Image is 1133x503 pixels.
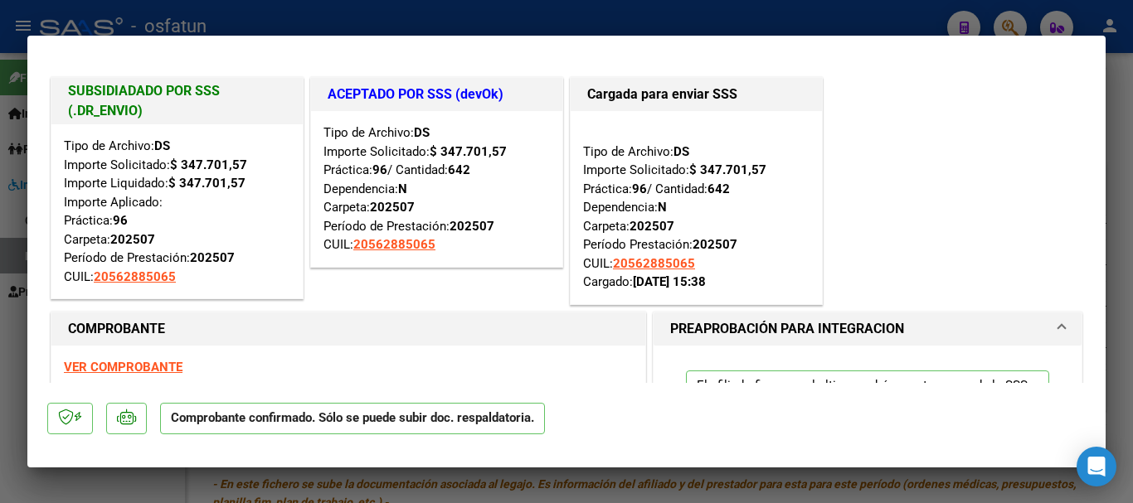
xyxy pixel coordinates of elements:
strong: DS [414,125,430,140]
strong: $ 347.701,57 [168,176,246,191]
strong: COMPROBANTE [68,321,165,336]
strong: $ 347.701,57 [170,157,247,172]
strong: 202507 [110,232,155,247]
strong: DS [154,138,170,153]
strong: 642 [448,162,470,177]
strong: 642 [708,181,730,196]
strong: $ 347.701,57 [430,144,507,159]
div: Tipo de Archivo: Importe Solicitado: Práctica: / Cantidad: Dependencia: Carpeta: Período de Prest... [323,123,550,254]
h1: ACEPTADO POR SSS (devOk) [328,85,546,104]
h1: PREAPROBACIÓN PARA INTEGRACION [670,319,904,339]
strong: N [658,200,667,215]
span: 20562885065 [353,237,435,252]
a: VER COMPROBANTE [64,360,182,375]
strong: 96 [372,162,387,177]
strong: 202507 [450,219,494,234]
strong: 202507 [370,200,415,215]
strong: [DATE] 15:38 [633,274,706,289]
div: Open Intercom Messenger [1077,447,1116,486]
div: Tipo de Archivo: Importe Solicitado: Práctica: / Cantidad: Dependencia: Carpeta: Período Prestaci... [583,123,810,292]
div: Tipo de Archivo: Importe Solicitado: Importe Liquidado: Importe Aplicado: Práctica: Carpeta: Perí... [64,137,290,286]
span: 20562885065 [94,269,176,284]
strong: 96 [113,213,128,228]
strong: 96 [632,181,647,196]
h1: Cargada para enviar SSS [587,85,805,104]
strong: $ 347.701,57 [689,162,766,177]
strong: DS [673,144,689,159]
span: 20562885065 [613,256,695,271]
h1: SUBSIDIADADO POR SSS (.DR_ENVIO) [68,81,286,121]
strong: 202507 [190,250,235,265]
p: Comprobante confirmado. Sólo se puede subir doc. respaldatoria. [160,403,545,435]
strong: N [398,181,407,196]
strong: 202507 [693,237,737,252]
strong: 202507 [630,219,674,234]
mat-expansion-panel-header: PREAPROBACIÓN PARA INTEGRACION [654,312,1082,346]
p: El afiliado figura en el ultimo padrón que tenemos de la SSS de [686,370,1049,433]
